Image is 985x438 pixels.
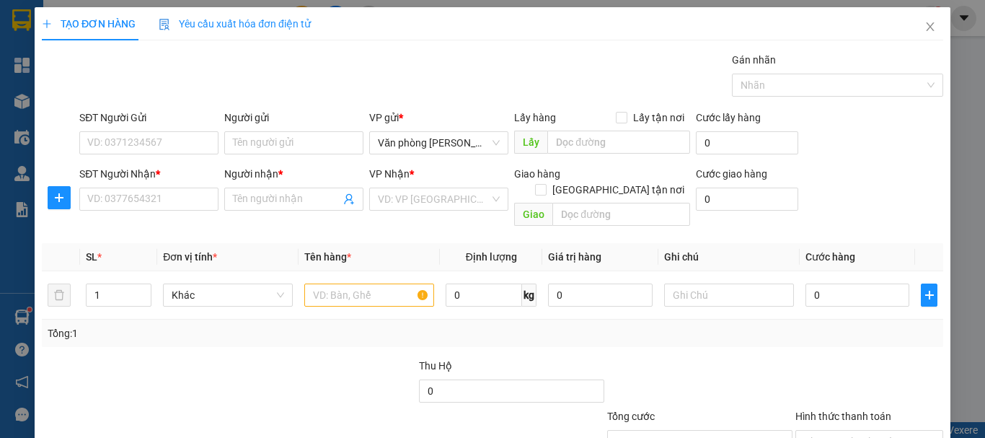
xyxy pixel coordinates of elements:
button: plus [48,186,71,209]
span: Tổng cước [607,411,655,422]
button: plus [921,284,937,307]
span: Yêu cầu xuất hóa đơn điện tử [159,18,311,30]
span: plus [922,289,937,301]
input: 0 [548,284,652,307]
div: VP gửi [369,110,508,126]
div: SĐT Người Nhận [79,166,218,182]
span: Giao [514,203,552,226]
th: Ghi chú [658,243,800,271]
span: Định lượng [465,251,516,263]
span: Tên hàng [304,251,351,263]
input: Dọc đường [552,203,689,226]
span: Đơn vị tính [163,251,217,263]
span: SL [86,251,97,263]
img: icon [159,19,170,30]
span: Giao hàng [514,168,560,180]
span: TẠO ĐƠN HÀNG [42,18,136,30]
span: VP Nhận [369,168,410,180]
div: SĐT Người Gửi [79,110,218,126]
label: Hình thức thanh toán [795,411,891,422]
span: Khác [172,284,284,306]
button: delete [48,284,71,307]
span: Thu Hộ [418,360,451,372]
label: Cước lấy hàng [695,112,760,123]
div: Người nhận [224,166,363,182]
input: Cước giao hàng [695,188,798,211]
span: close [924,21,936,32]
div: Tổng: 1 [48,325,381,341]
span: [GEOGRAPHIC_DATA] tận nơi [546,182,689,198]
span: Cước hàng [805,251,855,263]
label: Gán nhãn [732,54,776,66]
span: Lấy tận nơi [627,110,689,126]
span: plus [48,192,70,203]
input: Dọc đường [547,131,689,154]
button: Close [910,7,950,48]
input: VD: Bàn, Ghế [304,284,434,307]
input: Ghi Chú [664,284,794,307]
input: Cước lấy hàng [695,131,798,154]
span: Giá trị hàng [548,251,601,263]
span: plus [42,19,52,29]
span: kg [522,284,536,307]
span: Lấy hàng [514,112,556,123]
span: Văn phòng Tắc Vân [378,132,500,154]
div: Người gửi [224,110,363,126]
span: user-add [343,193,355,205]
span: Lấy [514,131,547,154]
label: Cước giao hàng [695,168,767,180]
